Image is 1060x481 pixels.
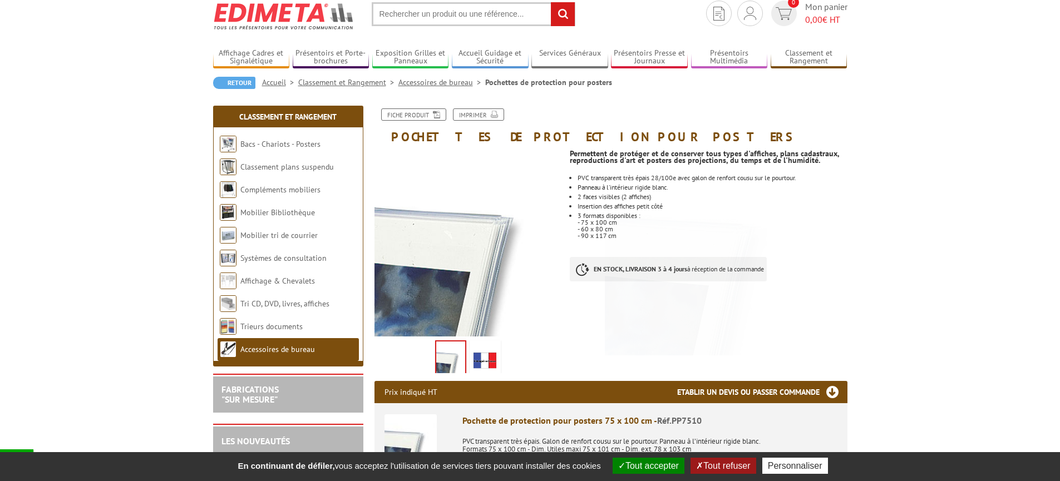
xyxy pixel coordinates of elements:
a: Présentoirs Presse et Journaux [611,48,688,67]
a: Trieurs documents [240,321,303,331]
span: Réf.PP7510 [657,415,702,426]
img: Accessoires de bureau [220,341,236,358]
img: Compléments mobiliers [220,181,236,198]
button: Personnaliser (fenêtre modale) [762,458,828,474]
a: Classement et Rangement [239,112,337,122]
a: Exposition Grilles et Panneaux [372,48,449,67]
input: Rechercher un produit ou une référence... [372,2,575,26]
a: Accueil Guidage et Sécurité [452,48,529,67]
a: Services Généraux [531,48,608,67]
img: pp7510_pochettes_de_protection_pour_posters_75x100cm.jpg [436,341,465,376]
img: edimeta_produit_fabrique_en_france.jpg [472,343,499,377]
a: Présentoirs et Porte-brochures [293,48,369,67]
p: PVC transparent très épais. Galon de renfort cousu sur le pourtour. Panneau à l’intérieur rigide ... [462,430,837,453]
a: FABRICATIONS"Sur Mesure" [221,384,279,405]
img: pp7510_pochettes_de_protection_pour_posters_75x100cm.jpg [605,152,808,355]
img: devis rapide [713,7,724,21]
img: Bacs - Chariots - Posters [220,136,236,152]
a: devis rapide 0 Mon panier 0,00€ HT [768,1,847,26]
a: Retour [213,77,255,89]
button: Tout refuser [691,458,756,474]
a: Accueil [262,77,298,87]
span: € HT [805,13,847,26]
img: Mobilier tri de courrier [220,227,236,244]
a: Classement et Rangement [771,48,847,67]
a: Systèmes de consultation [240,253,327,263]
img: Trieurs documents [220,318,236,335]
img: devis rapide [776,7,792,20]
li: Pochettes de protection pour posters [485,77,612,88]
img: Mobilier Bibliothèque [220,204,236,221]
img: Pochette de protection pour posters 75 x 100 cm [384,414,437,467]
a: Classement plans suspendu [240,162,334,172]
img: Tri CD, DVD, livres, affiches [220,295,236,312]
span: 0,00 [805,14,822,25]
strong: En continuant de défiler, [238,461,334,470]
a: Accessoires de bureau [398,77,485,87]
a: Affichage & Chevalets [240,276,315,286]
a: Imprimer [453,108,504,121]
span: Mon panier [805,1,847,26]
img: Systèmes de consultation [220,250,236,266]
img: Classement plans suspendu [220,158,236,175]
a: LES NOUVEAUTÉS [221,435,290,447]
input: rechercher [551,2,575,26]
a: Présentoirs Multimédia [691,48,768,67]
a: Bacs - Chariots - Posters [240,139,321,149]
a: Fiche produit [381,108,446,121]
a: Mobilier tri de courrier [240,230,318,240]
div: Pochette de protection pour posters 75 x 100 cm - [462,414,837,427]
img: devis rapide [744,7,756,20]
a: Affichage Cadres et Signalétique [213,48,290,67]
h3: Etablir un devis ou passer commande [677,381,847,403]
a: Compléments mobiliers [240,185,321,195]
a: Mobilier Bibliothèque [240,207,315,217]
a: Accessoires de bureau [240,344,315,354]
a: Tri CD, DVD, livres, affiches [240,299,329,309]
span: vous acceptez l'utilisation de services tiers pouvant installer des cookies [232,461,606,470]
a: Classement et Rangement [298,77,398,87]
img: pp7510_pochettes_de_protection_pour_posters_75x100cm.jpg [374,149,562,336]
p: Prix indiqué HT [384,381,437,403]
img: Affichage & Chevalets [220,272,236,289]
button: Tout accepter [613,458,684,474]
